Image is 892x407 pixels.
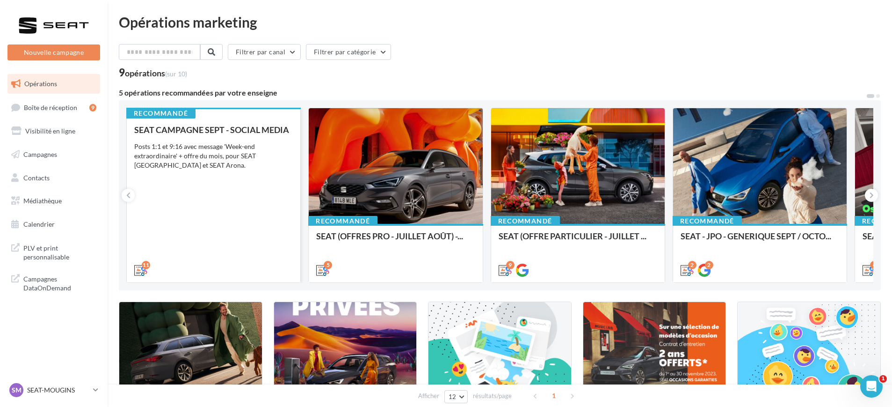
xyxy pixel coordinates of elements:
span: 12 [449,393,457,400]
div: 6 [870,261,878,269]
span: Visibilité en ligne [25,127,75,135]
div: 2 [688,261,696,269]
span: Calendrier [23,220,55,228]
span: Afficher [418,392,439,400]
span: Campagnes [23,150,57,158]
div: 9 [119,67,187,78]
span: SEAT (OFFRE PARTICULIER - JUILLET ... [499,231,646,241]
a: Boîte de réception9 [6,97,102,118]
a: Opérations [6,74,102,94]
a: Médiathèque [6,191,102,211]
div: 2 [705,261,713,269]
div: 9 [506,261,515,269]
a: Campagnes [6,145,102,164]
span: SEAT CAMPAGNE SEPT - SOCIAL MEDIA [134,125,289,135]
span: 1 [879,375,887,383]
div: 9 [89,104,96,111]
span: (sur 10) [165,70,187,78]
a: Contacts [6,168,102,188]
span: Opérations [24,80,57,88]
button: Filtrer par canal [228,44,301,60]
div: 11 [142,261,150,269]
p: SEAT-MOUGINS [27,385,89,395]
span: Campagnes DataOnDemand [23,273,96,293]
a: Campagnes DataOnDemand [6,269,102,296]
div: Recommandé [308,216,377,226]
a: Calendrier [6,215,102,234]
button: Filtrer par catégorie [306,44,391,60]
div: opérations [125,69,187,77]
div: Recommandé [126,108,196,118]
span: PLV et print personnalisable [23,242,96,262]
span: SEAT - JPO - GENERIQUE SEPT / OCTO... [681,231,831,241]
div: Posts 1:1 et 9:16 avec message 'Week-end extraordinaire' + offre du mois, pour SEAT [GEOGRAPHIC_D... [134,142,293,170]
button: Nouvelle campagne [7,44,100,60]
span: SEAT (OFFRES PRO - JUILLET AOÛT) -... [316,231,463,241]
div: Opérations marketing [119,15,881,29]
iframe: Intercom live chat [860,375,883,398]
span: Contacts [23,173,50,181]
span: Médiathèque [23,197,62,205]
div: 5 opérations recommandées par votre enseigne [119,89,866,96]
span: 1 [546,388,561,403]
div: Recommandé [673,216,742,226]
a: Visibilité en ligne [6,121,102,141]
div: Recommandé [491,216,560,226]
span: Boîte de réception [24,103,77,111]
span: SM [12,385,22,395]
a: PLV et print personnalisable [6,238,102,266]
span: résultats/page [473,392,512,400]
button: 12 [444,390,468,403]
a: SM SEAT-MOUGINS [7,381,100,399]
div: 5 [324,261,332,269]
